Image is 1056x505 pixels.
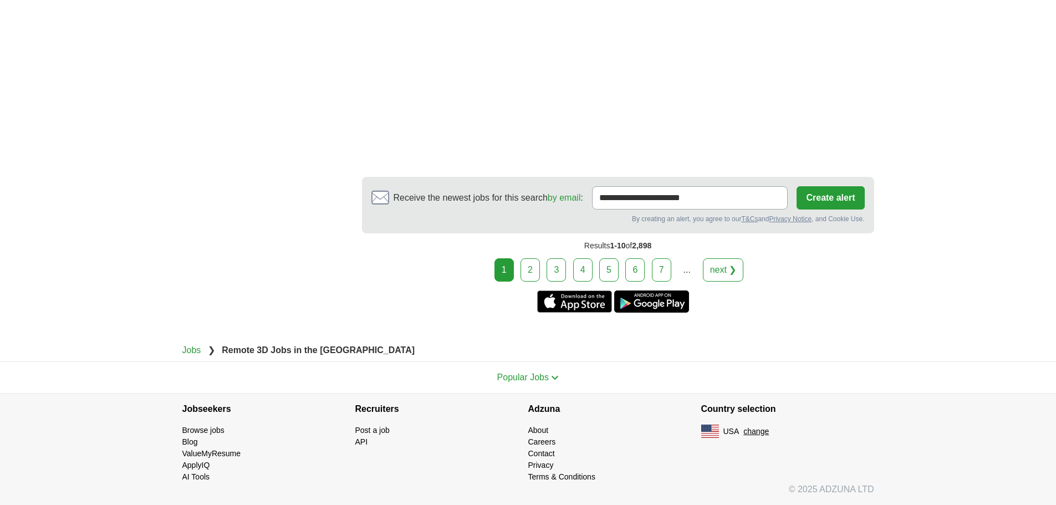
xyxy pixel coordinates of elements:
[573,258,593,282] a: 4
[797,186,864,210] button: Create alert
[723,426,739,437] span: USA
[528,472,595,481] a: Terms & Conditions
[182,426,225,435] a: Browse jobs
[371,214,865,224] div: By creating an alert, you agree to our and , and Cookie Use.
[703,258,744,282] a: next ❯
[701,394,874,425] h4: Country selection
[769,215,812,223] a: Privacy Notice
[494,258,514,282] div: 1
[208,345,215,355] span: ❯
[741,215,758,223] a: T&Cs
[652,258,671,282] a: 7
[182,461,210,470] a: ApplyIQ
[537,290,612,313] a: Get the iPhone app
[547,258,566,282] a: 3
[182,472,210,481] a: AI Tools
[528,437,556,446] a: Careers
[625,258,645,282] a: 6
[676,259,698,281] div: ...
[182,437,198,446] a: Blog
[599,258,619,282] a: 5
[528,461,554,470] a: Privacy
[632,241,651,250] span: 2,898
[528,449,555,458] a: Contact
[362,233,874,258] div: Results of
[614,290,689,313] a: Get the Android app
[355,437,368,446] a: API
[497,373,549,382] span: Popular Jobs
[182,449,241,458] a: ValueMyResume
[743,426,769,437] button: change
[222,345,415,355] strong: Remote 3D Jobs in the [GEOGRAPHIC_DATA]
[521,258,540,282] a: 2
[548,193,581,202] a: by email
[551,375,559,380] img: toggle icon
[394,191,583,205] span: Receive the newest jobs for this search :
[610,241,625,250] span: 1-10
[528,426,549,435] a: About
[174,483,883,505] div: © 2025 ADZUNA LTD
[701,425,719,438] img: US flag
[182,345,201,355] a: Jobs
[355,426,390,435] a: Post a job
